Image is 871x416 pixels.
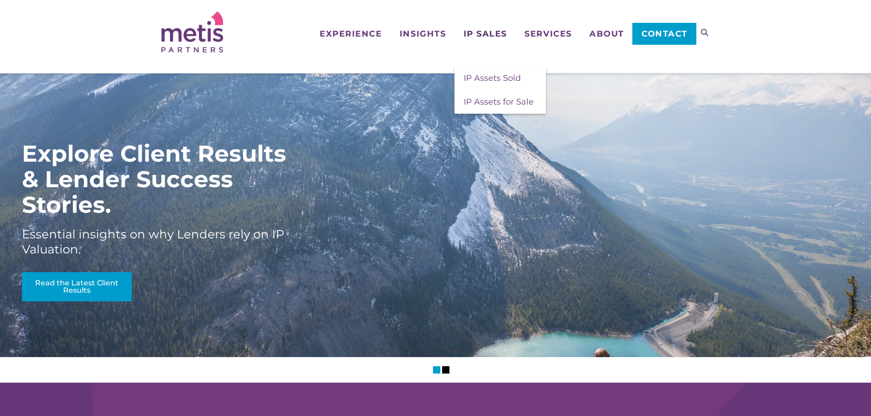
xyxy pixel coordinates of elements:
a: Contact [632,23,696,45]
span: Insights [400,30,446,38]
span: Services [524,30,572,38]
span: IP Assets Sold [464,73,521,83]
span: Contact [641,30,688,38]
img: Metis Partners [161,11,223,53]
li: Slider Page 2 [442,366,449,374]
span: Experience [320,30,382,38]
div: Explore Client Results & Lender Success Stories. [22,141,296,218]
a: IP Assets for Sale [454,90,546,114]
span: About [589,30,624,38]
span: IP Assets for Sale [464,97,534,107]
span: IP Sales [464,30,507,38]
li: Slider Page 1 [433,366,440,374]
div: Essential insights on why Lenders rely on IP Valuation. [22,227,296,257]
a: Read the Latest Client Results [22,272,132,301]
a: IP Assets Sold [454,66,546,90]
